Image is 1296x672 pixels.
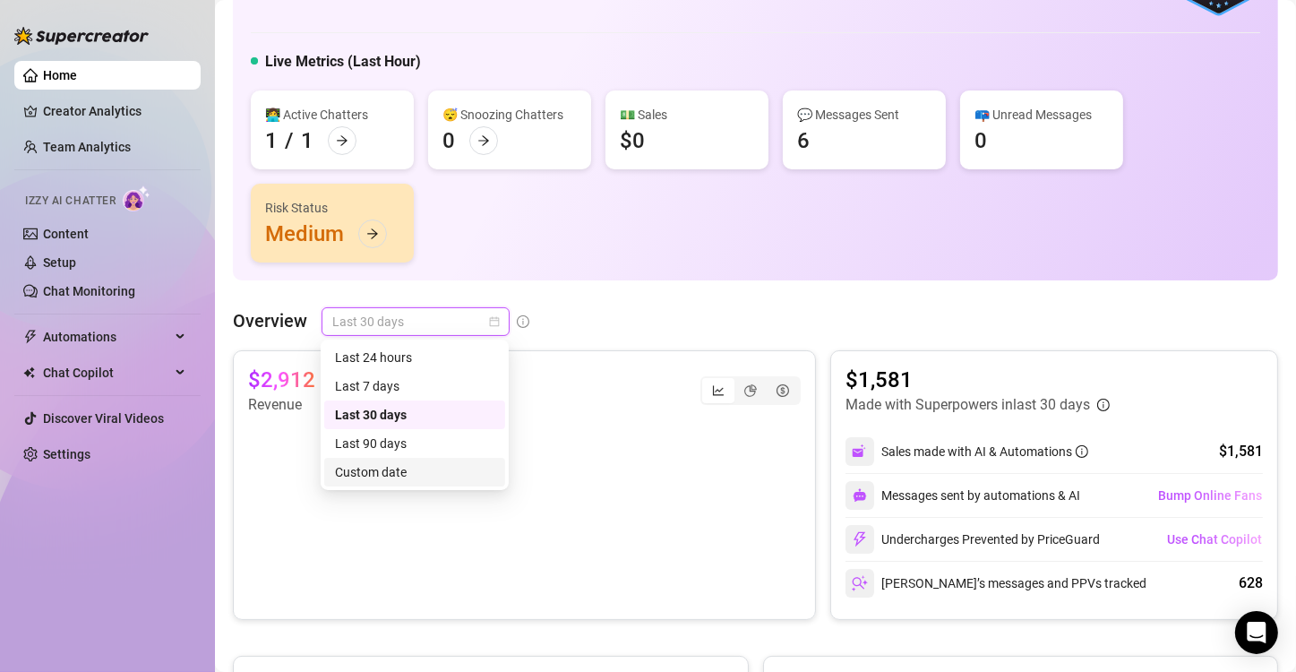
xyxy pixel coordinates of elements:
span: arrow-right [336,134,348,147]
span: pie-chart [744,384,757,397]
div: Open Intercom Messenger [1235,611,1278,654]
img: Chat Copilot [23,366,35,379]
img: svg%3e [852,531,868,547]
div: $0 [620,126,645,155]
div: Last 24 hours [335,348,494,367]
a: Chat Monitoring [43,284,135,298]
div: Custom date [335,462,494,482]
span: info-circle [1097,399,1110,411]
a: Setup [43,255,76,270]
div: 👩‍💻 Active Chatters [265,105,399,125]
a: Home [43,68,77,82]
div: 1 [301,126,313,155]
div: 0 [974,126,987,155]
div: Custom date [324,458,505,487]
a: Creator Analytics [43,97,186,125]
button: Use Chat Copilot [1166,525,1263,554]
img: logo-BBDzfeDw.svg [14,27,149,45]
div: segmented control [700,376,801,405]
span: Bump Online Fans [1158,488,1262,503]
div: Undercharges Prevented by PriceGuard [845,525,1100,554]
article: Made with Superpowers in last 30 days [845,394,1090,416]
div: Messages sent by automations & AI [845,481,1080,510]
div: $1,581 [1219,441,1263,462]
span: dollar-circle [777,384,789,397]
img: AI Chatter [123,185,150,211]
article: $2,912 [248,366,315,394]
img: svg%3e [852,444,868,460]
div: Last 90 days [335,434,494,453]
div: 📪 Unread Messages [974,105,1109,125]
div: [PERSON_NAME]’s messages and PPVs tracked [845,569,1146,598]
div: Last 30 days [324,401,505,429]
div: Last 90 days [324,429,505,458]
span: Chat Copilot [43,358,170,387]
img: svg%3e [852,575,868,591]
article: Revenue [248,394,357,416]
div: 💵 Sales [620,105,754,125]
a: Settings [43,447,90,461]
div: 6 [797,126,810,155]
span: Use Chat Copilot [1167,532,1262,547]
span: arrow-right [366,228,379,240]
span: calendar [489,316,500,327]
h5: Live Metrics (Last Hour) [265,51,421,73]
article: Overview [233,307,307,334]
div: Last 30 days [335,405,494,425]
div: 1 [265,126,278,155]
span: line-chart [712,384,725,397]
span: Automations [43,323,170,351]
a: Content [43,227,89,241]
a: Team Analytics [43,140,131,154]
span: Last 30 days [332,308,499,335]
div: 628 [1239,573,1263,594]
button: Bump Online Fans [1157,481,1263,510]
span: info-circle [517,315,529,328]
a: Discover Viral Videos [43,411,164,426]
div: Risk Status [265,198,399,218]
img: svg%3e [853,488,867,503]
div: 💬 Messages Sent [797,105,931,125]
div: 0 [442,126,455,155]
div: 😴 Snoozing Chatters [442,105,577,125]
span: arrow-right [477,134,490,147]
div: Last 7 days [324,372,505,401]
div: Last 24 hours [324,343,505,372]
div: Sales made with AI & Automations [881,442,1088,461]
div: Last 7 days [335,376,494,396]
span: Izzy AI Chatter [25,193,116,210]
article: $1,581 [845,366,1110,394]
span: info-circle [1076,445,1088,458]
span: thunderbolt [23,330,38,344]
